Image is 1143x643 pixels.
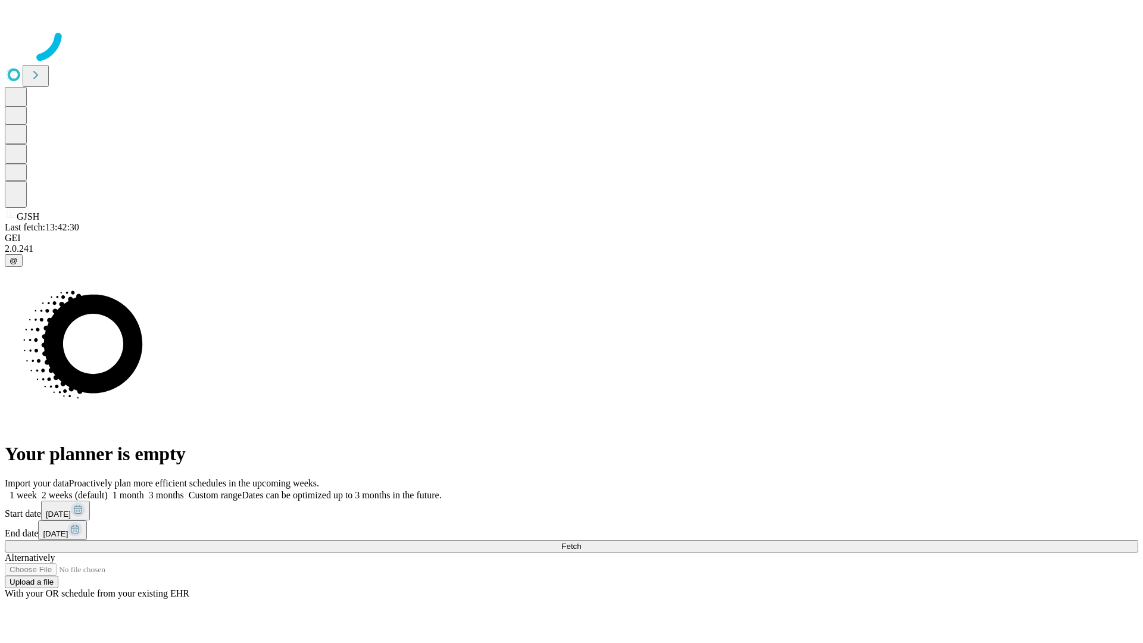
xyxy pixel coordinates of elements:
[5,233,1138,244] div: GEI
[69,478,319,488] span: Proactively plan more efficient schedules in the upcoming weeks.
[42,490,108,500] span: 2 weeks (default)
[113,490,144,500] span: 1 month
[5,478,69,488] span: Import your data
[5,501,1138,520] div: Start date
[5,588,189,598] span: With your OR schedule from your existing EHR
[189,490,242,500] span: Custom range
[5,576,58,588] button: Upload a file
[10,490,37,500] span: 1 week
[5,520,1138,540] div: End date
[561,542,581,551] span: Fetch
[17,211,39,221] span: GJSH
[5,540,1138,553] button: Fetch
[149,490,184,500] span: 3 months
[41,501,90,520] button: [DATE]
[5,244,1138,254] div: 2.0.241
[43,529,68,538] span: [DATE]
[5,254,23,267] button: @
[242,490,441,500] span: Dates can be optimized up to 3 months in the future.
[5,222,79,232] span: Last fetch: 13:42:30
[10,256,18,265] span: @
[38,520,87,540] button: [DATE]
[5,443,1138,465] h1: Your planner is empty
[5,553,55,563] span: Alternatively
[46,510,71,519] span: [DATE]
